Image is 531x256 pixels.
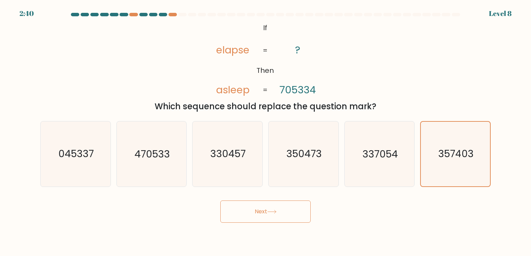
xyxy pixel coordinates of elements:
tspan: ? [295,43,301,57]
tspan: = [263,85,268,95]
text: 045337 [58,147,94,161]
tspan: 705334 [280,83,316,97]
text: 357403 [438,147,474,161]
text: 350473 [286,147,322,161]
text: 470533 [134,147,170,161]
tspan: asleep [217,83,250,97]
tspan: Then [257,66,274,75]
svg: @import url('[URL][DOMAIN_NAME]); [203,21,328,97]
div: Level 8 [489,8,512,19]
tspan: elapse [217,43,250,57]
button: Next [220,200,311,223]
tspan: If [263,23,268,33]
text: 330457 [211,147,246,161]
div: Which sequence should replace the question mark? [44,100,487,113]
text: 337054 [362,147,398,161]
tspan: = [263,45,268,55]
div: 2:40 [19,8,34,19]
